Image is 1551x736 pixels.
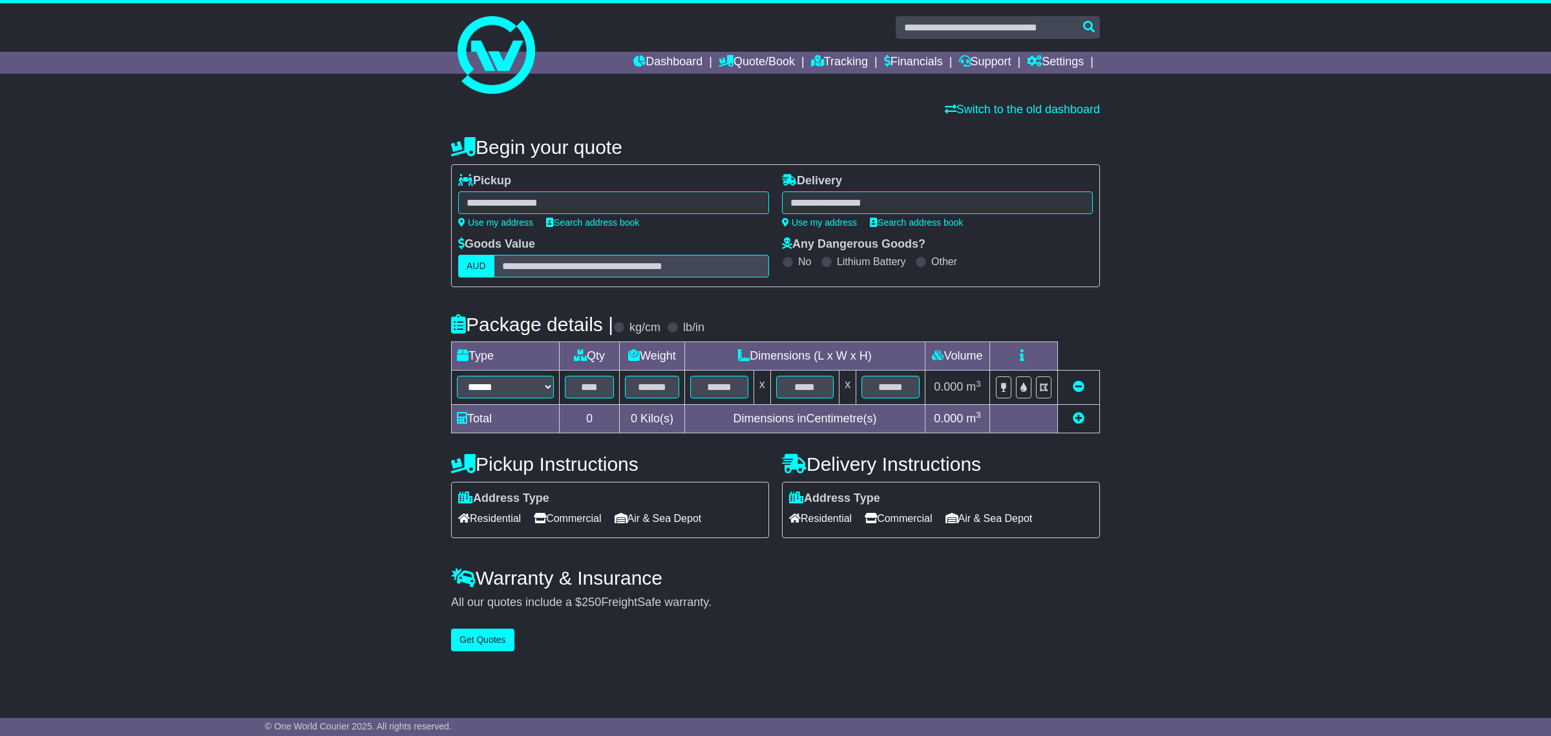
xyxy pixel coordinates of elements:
[451,136,1100,158] h4: Begin your quote
[620,404,685,433] td: Kilo(s)
[620,342,685,371] td: Weight
[789,492,880,506] label: Address Type
[870,217,963,228] a: Search address book
[458,255,494,277] label: AUD
[966,380,981,393] span: m
[945,508,1033,528] span: Air & Sea Depot
[451,567,1100,589] h4: Warranty & Insurance
[629,321,660,335] label: kg/cm
[811,52,868,74] a: Tracking
[782,174,842,188] label: Delivery
[837,255,906,268] label: Lithium Battery
[1073,380,1084,393] a: Remove this item
[782,237,925,252] label: Any Dangerous Goods?
[451,453,769,475] h4: Pickup Instructions
[451,629,514,651] button: Get Quotes
[458,217,533,228] a: Use my address
[560,404,620,433] td: 0
[684,342,925,371] td: Dimensions (L x W x H)
[839,371,856,404] td: x
[959,52,1011,74] a: Support
[976,410,981,420] sup: 3
[265,721,452,731] span: © One World Courier 2025. All rights reserved.
[458,508,521,528] span: Residential
[451,596,1100,610] div: All our quotes include a $ FreightSafe warranty.
[976,379,981,389] sup: 3
[945,103,1100,116] a: Switch to the old dashboard
[560,342,620,371] td: Qty
[719,52,795,74] a: Quote/Book
[782,453,1100,475] h4: Delivery Instructions
[931,255,957,268] label: Other
[534,508,601,528] span: Commercial
[633,52,702,74] a: Dashboard
[789,508,852,528] span: Residential
[925,342,989,371] td: Volume
[451,314,613,335] h4: Package details |
[865,508,932,528] span: Commercial
[934,412,963,425] span: 0.000
[934,380,963,393] span: 0.000
[884,52,943,74] a: Financials
[452,342,560,371] td: Type
[631,412,637,425] span: 0
[684,404,925,433] td: Dimensions in Centimetre(s)
[582,596,601,609] span: 250
[966,412,981,425] span: m
[683,321,704,335] label: lb/in
[615,508,702,528] span: Air & Sea Depot
[782,217,857,228] a: Use my address
[546,217,639,228] a: Search address book
[1027,52,1084,74] a: Settings
[798,255,811,268] label: No
[458,492,549,506] label: Address Type
[458,237,535,252] label: Goods Value
[458,174,511,188] label: Pickup
[1073,412,1084,425] a: Add new item
[452,404,560,433] td: Total
[754,371,770,404] td: x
